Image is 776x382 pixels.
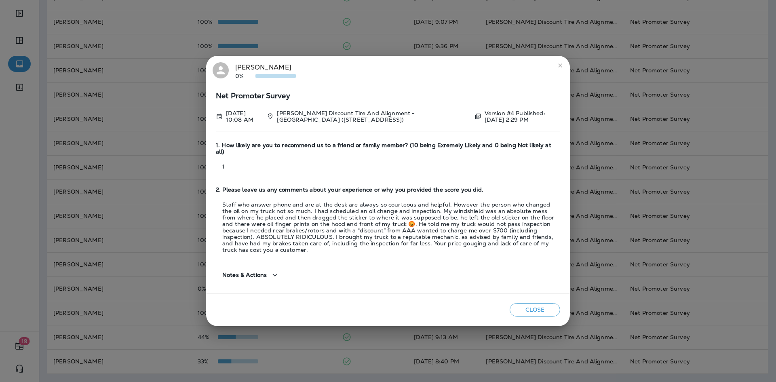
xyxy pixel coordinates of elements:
span: 2. Please leave us any comments about your experience or why you provided the score you did. [216,186,560,193]
p: Version #4 Published: [DATE] 2:29 PM [485,110,560,123]
p: Aug 25, 2025 10:08 AM [226,110,260,123]
span: Notes & Actions [222,272,267,279]
button: Close [510,303,560,317]
button: Notes & Actions [216,264,286,287]
p: [PERSON_NAME] Discount Tire And Alignment - [GEOGRAPHIC_DATA] ([STREET_ADDRESS]) [277,110,468,123]
div: [PERSON_NAME] [235,62,296,79]
p: 0% [235,73,255,79]
p: 1 [216,163,560,170]
p: Staff who answer phone and are at the desk are always so courteous and helpful. However the perso... [216,201,560,253]
button: close [554,59,567,72]
span: 1. How likely are you to recommend us to a friend or family member? (10 being Exremely Likely and... [216,142,560,156]
span: Net Promoter Survey [216,93,560,99]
